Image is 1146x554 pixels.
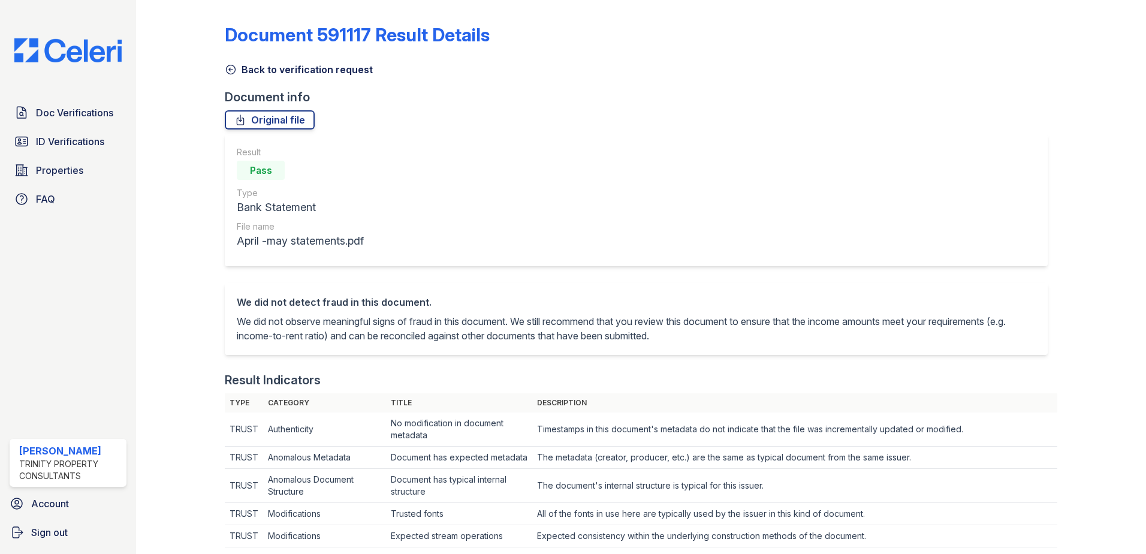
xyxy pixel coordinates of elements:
span: Account [31,496,69,511]
div: Result [237,146,364,158]
span: Doc Verifications [36,106,113,120]
span: Properties [36,163,83,177]
div: We did not detect fraud in this document. [237,295,1036,309]
td: TRUST [225,525,263,547]
td: Trusted fonts [386,503,532,525]
td: Document has typical internal structure [386,469,532,503]
a: Doc Verifications [10,101,126,125]
td: Document has expected metadata [386,447,532,469]
div: Document info [225,89,1057,106]
p: We did not observe meaningful signs of fraud in this document. We still recommend that you review... [237,314,1036,343]
a: Sign out [5,520,131,544]
th: Category [263,393,386,413]
td: Expected stream operations [386,525,532,547]
div: Bank Statement [237,199,364,216]
a: Properties [10,158,126,182]
div: [PERSON_NAME] [19,444,122,458]
td: Anomalous Document Structure [263,469,386,503]
a: Account [5,492,131,516]
td: Timestamps in this document's metadata do not indicate that the file was incrementally updated or... [532,413,1057,447]
td: TRUST [225,469,263,503]
th: Description [532,393,1057,413]
span: FAQ [36,192,55,206]
td: Authenticity [263,413,386,447]
td: TRUST [225,413,263,447]
img: CE_Logo_Blue-a8612792a0a2168367f1c8372b55b34899dd931a85d93a1a3d3e32e68fde9ad4.png [5,38,131,62]
a: Original file [225,110,315,130]
div: Type [237,187,364,199]
td: Modifications [263,525,386,547]
td: The document's internal structure is typical for this issuer. [532,469,1057,503]
td: TRUST [225,503,263,525]
td: All of the fonts in use here are typically used by the issuer in this kind of document. [532,503,1057,525]
td: Modifications [263,503,386,525]
td: Expected consistency within the underlying construction methods of the document. [532,525,1057,547]
td: Anomalous Metadata [263,447,386,469]
a: Document 591117 Result Details [225,24,490,46]
th: Type [225,393,263,413]
div: Trinity Property Consultants [19,458,122,482]
span: Sign out [31,525,68,540]
td: No modification in document metadata [386,413,532,447]
td: The metadata (creator, producer, etc.) are the same as typical document from the same issuer. [532,447,1057,469]
td: TRUST [225,447,263,469]
a: FAQ [10,187,126,211]
div: Pass [237,161,285,180]
span: ID Verifications [36,134,104,149]
div: Result Indicators [225,372,321,389]
a: ID Verifications [10,130,126,153]
div: April -may statements.pdf [237,233,364,249]
div: File name [237,221,364,233]
th: Title [386,393,532,413]
a: Back to verification request [225,62,373,77]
